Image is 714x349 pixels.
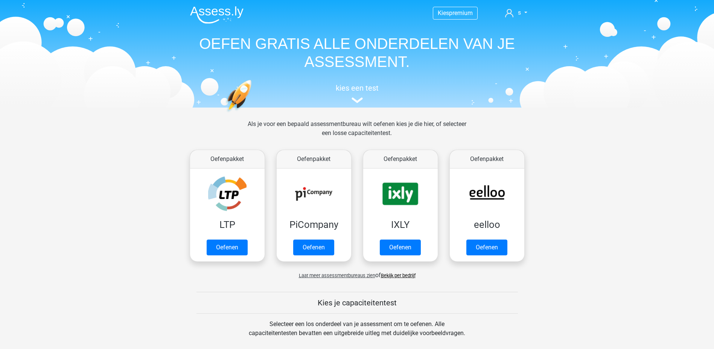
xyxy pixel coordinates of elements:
[242,320,472,347] div: Selecteer een los onderdeel van je assessment om te oefenen. Alle capaciteitentesten bevatten een...
[433,8,477,18] a: Kiespremium
[242,120,472,147] div: Als je voor een bepaald assessmentbureau wilt oefenen kies je die hier, of selecteer een losse ca...
[184,83,530,93] h5: kies een test
[293,240,334,255] a: Oefenen
[196,298,518,307] h5: Kies je capaciteitentest
[207,240,248,255] a: Oefenen
[466,240,507,255] a: Oefenen
[352,97,363,103] img: assessment
[381,273,416,278] a: Bekijk per bedrijf
[184,265,530,280] div: of
[438,9,449,17] span: Kies
[380,240,421,255] a: Oefenen
[190,6,244,24] img: Assessly
[299,273,375,278] span: Laat meer assessmentbureaus zien
[502,8,530,17] a: s
[184,83,530,103] a: kies een test
[184,35,530,71] h1: OEFEN GRATIS ALLE ONDERDELEN VAN JE ASSESSMENT.
[518,9,521,16] span: s
[449,9,473,17] span: premium
[225,80,281,148] img: oefenen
